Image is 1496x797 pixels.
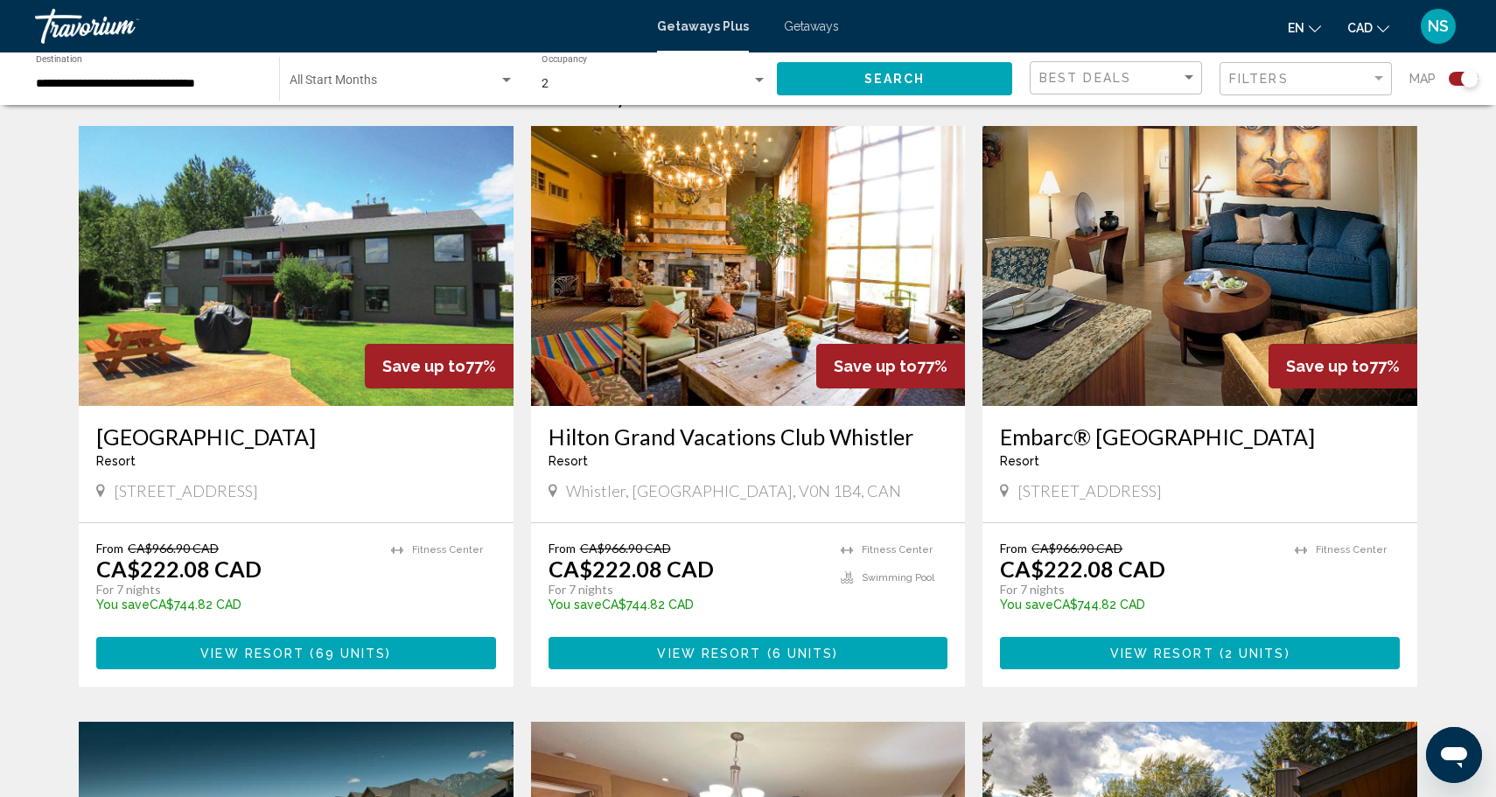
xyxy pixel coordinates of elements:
[549,637,948,669] button: View Resort(6 units)
[549,598,824,612] p: CA$744.82 CAD
[531,126,966,406] img: ii_blk2.jpg
[412,544,483,556] span: Fitness Center
[1000,541,1027,556] span: From
[784,19,839,33] a: Getaways
[304,647,391,661] span: ( )
[1039,71,1131,85] span: Best Deals
[1229,72,1289,86] span: Filters
[982,126,1417,406] img: ii_itv1.jpg
[1000,598,1053,612] span: You save
[1017,481,1162,500] span: [STREET_ADDRESS]
[549,598,602,612] span: You save
[777,62,1012,94] button: Search
[1416,8,1461,45] button: User Menu
[1000,556,1165,582] p: CA$222.08 CAD
[816,344,965,388] div: 77%
[1347,15,1389,40] button: Change currency
[1000,598,1277,612] p: CA$744.82 CAD
[1426,727,1482,783] iframe: Кнопка для запуску вікна повідомлень
[96,637,496,669] button: View Resort(69 units)
[549,423,948,450] a: Hilton Grand Vacations Club Whistler
[1000,637,1400,669] button: View Resort(2 units)
[1225,647,1285,661] span: 2 units
[35,9,640,44] a: Travorium
[657,19,749,33] a: Getaways Plus
[772,647,834,661] span: 6 units
[864,73,926,87] span: Search
[762,647,839,661] span: ( )
[862,572,934,584] span: Swimming Pool
[1316,544,1387,556] span: Fitness Center
[1000,423,1400,450] a: Embarc® [GEOGRAPHIC_DATA]
[1110,647,1214,661] span: View Resort
[96,582,374,598] p: For 7 nights
[1039,71,1197,86] mat-select: Sort by
[542,76,549,90] span: 2
[1269,344,1417,388] div: 77%
[96,556,262,582] p: CA$222.08 CAD
[862,544,933,556] span: Fitness Center
[316,647,387,661] span: 69 units
[1286,357,1369,375] span: Save up to
[200,647,304,661] span: View Resort
[1000,454,1039,468] span: Resort
[834,357,917,375] span: Save up to
[382,357,465,375] span: Save up to
[1000,582,1277,598] p: For 7 nights
[549,582,824,598] p: For 7 nights
[1214,647,1290,661] span: ( )
[96,454,136,468] span: Resort
[96,598,374,612] p: CA$744.82 CAD
[1409,66,1436,91] span: Map
[79,126,514,406] img: ii_hpk1.jpg
[566,481,901,500] span: Whistler, [GEOGRAPHIC_DATA], V0N 1B4, CAN
[1428,17,1449,35] span: NS
[1288,15,1321,40] button: Change language
[1288,21,1304,35] span: en
[580,541,671,556] span: CA$966.90 CAD
[96,541,123,556] span: From
[365,344,514,388] div: 77%
[549,556,714,582] p: CA$222.08 CAD
[128,541,219,556] span: CA$966.90 CAD
[96,423,496,450] a: [GEOGRAPHIC_DATA]
[549,454,588,468] span: Resort
[1031,541,1122,556] span: CA$966.90 CAD
[1220,61,1392,97] button: Filter
[657,647,761,661] span: View Resort
[1347,21,1373,35] span: CAD
[96,598,150,612] span: You save
[549,541,576,556] span: From
[114,481,258,500] span: [STREET_ADDRESS]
